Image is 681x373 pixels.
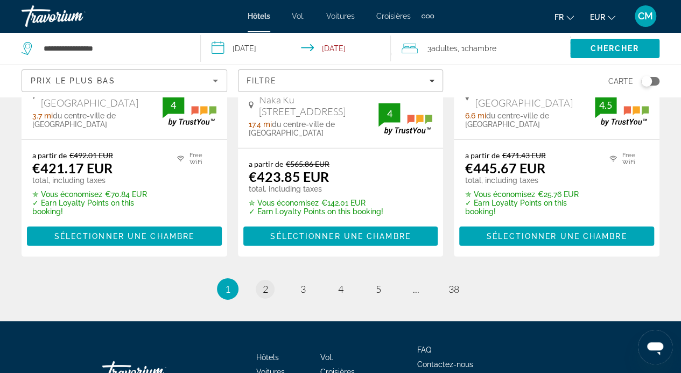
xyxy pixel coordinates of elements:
span: 38 [448,283,459,295]
a: Sélectionner une chambre [243,229,438,241]
input: Search hotel destination [43,40,184,57]
span: Prix le plus bas [31,76,115,85]
button: Search [570,39,659,58]
font: EUR [590,13,605,22]
span: Sendagi 3 43 15 Bunkyo Ku, [GEOGRAPHIC_DATA] [41,85,163,109]
a: Hôtels [256,353,279,362]
nav: Pagination [22,278,659,300]
span: Sélectionner une chambre [54,232,194,241]
span: 3 [300,283,306,295]
img: TrustYou guest rating badge [378,103,432,135]
a: Vol. [292,12,305,20]
ins: €421.17 EUR [32,160,113,176]
a: FAQ [417,346,431,354]
span: ... [413,283,419,295]
span: 17.4 mi [249,120,272,129]
a: Contactez-nous [417,360,473,369]
span: Filtre [247,76,277,85]
button: Toggle map [633,76,659,86]
span: Sélectionner une chambre [487,232,627,241]
button: Sélectionner une chambre [243,227,438,246]
span: 3 3 04, [GEOGRAPHIC_DATA] [475,85,595,109]
button: Changer de langue [554,9,574,25]
p: €25.76 EUR [465,190,596,199]
button: Sélectionner une chambre [459,227,654,246]
a: Voitures [326,12,355,20]
a: Vol. [320,353,333,362]
p: €142.01 EUR [249,199,383,207]
p: total, including taxes [465,176,596,185]
a: Croisières [376,12,411,20]
div: 4 [378,107,400,120]
span: 5 [376,283,381,295]
a: Hôtels [248,12,270,20]
button: Changer de devise [590,9,615,25]
span: Naka Ku [STREET_ADDRESS] [259,94,378,117]
p: €70.84 EUR [32,190,164,199]
a: Travorium [22,2,129,30]
del: €492.01 EUR [69,151,113,160]
span: a partir de [465,151,499,160]
ins: €423.85 EUR [249,168,329,185]
span: , 1 [458,41,496,56]
font: fr [554,13,564,22]
span: ✮ Vous économisez [32,190,102,199]
p: total, including taxes [249,185,383,193]
a: Sélectionner une chambre [459,229,654,241]
button: Travelers: 3 adults, 0 children [391,32,570,65]
button: Éléments de navigation supplémentaires [422,8,434,25]
div: 4 [163,98,184,111]
iframe: Bouton de lancement de la fenêtre de messagerie [638,330,672,364]
span: ✮ Vous économisez [249,199,319,207]
span: 6.6 mi [465,111,486,120]
div: 4.5 [595,98,616,111]
a: Sélectionner une chambre [27,229,222,241]
p: total, including taxes [32,176,164,185]
button: Select check in and out date [201,32,391,65]
span: Adultes [431,44,458,53]
li: Free WiFi [604,151,649,167]
span: 3 [427,41,458,56]
button: Menu utilisateur [631,5,659,27]
button: Filters [238,69,444,92]
span: 3.7 mi [32,111,53,120]
font: CM [638,10,653,22]
img: TrustYou guest rating badge [163,95,216,126]
span: Sélectionner une chambre [270,232,410,241]
mat-select: Sort by [31,74,218,87]
p: ✓ Earn Loyalty Points on this booking! [249,207,383,216]
span: 4 [338,283,343,295]
del: €565.86 EUR [286,159,329,168]
span: a partir de [249,159,283,168]
li: Free WiFi [172,151,216,167]
span: Chercher [590,44,639,53]
img: TrustYou guest rating badge [595,95,649,126]
span: du centre-ville de [GEOGRAPHIC_DATA] [32,111,116,129]
span: Chambre [465,44,496,53]
span: 1 [225,283,230,295]
button: Sélectionner une chambre [27,227,222,246]
p: ✓ Earn Loyalty Points on this booking! [465,199,596,216]
p: ✓ Earn Loyalty Points on this booking! [32,199,164,216]
del: €471.43 EUR [502,151,545,160]
span: du centre-ville de [GEOGRAPHIC_DATA] [249,120,335,137]
ins: €445.67 EUR [465,160,545,176]
span: 2 [263,283,268,295]
span: ✮ Vous économisez [465,190,535,199]
span: Carte [608,74,633,89]
span: du centre-ville de [GEOGRAPHIC_DATA] [465,111,549,129]
span: a partir de [32,151,67,160]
